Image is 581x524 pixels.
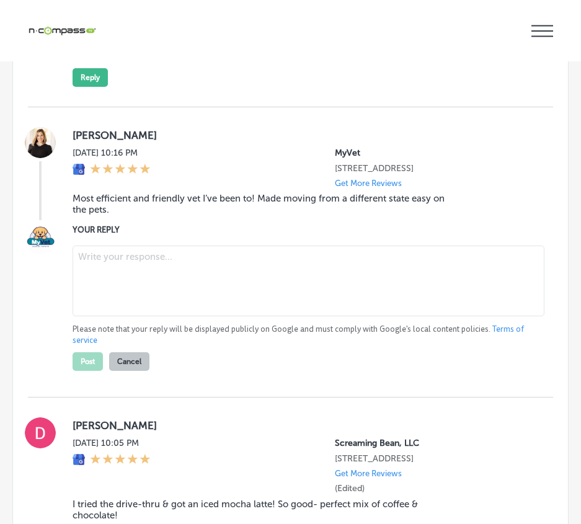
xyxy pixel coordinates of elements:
label: [PERSON_NAME] [73,129,533,141]
a: Terms of service [73,324,524,346]
label: [PERSON_NAME] [73,419,533,432]
label: (Edited) [335,483,365,494]
div: 5 Stars [90,163,151,177]
blockquote: Most efficient and friendly vet I’ve been to! Made moving from a different state easy on the pets. [73,193,450,215]
p: 3700 Churchville Rd Unit B [335,453,533,464]
button: Reply [73,68,108,87]
blockquote: I tried the drive-thru & got an iced mocha latte! So good- perfect mix of coffee & chocolate! [73,499,450,521]
p: Screaming Bean, LLC [335,438,533,448]
img: Image [25,223,56,254]
button: Cancel [109,352,149,371]
button: Post [73,352,103,371]
p: Please note that your reply will be displayed publicly on Google and must comply with Google's lo... [73,324,533,346]
label: [DATE] 10:05 PM [73,438,151,448]
p: 620 Grassfield Pkwy Suite 150 [335,163,533,174]
p: Get More Reviews [335,179,402,188]
label: YOUR REPLY [73,225,533,234]
p: Get More Reviews [335,469,402,478]
img: 660ab0bf-5cc7-4cb8-ba1c-48b5ae0f18e60NCTV_CLogo_TV_Black_-500x88.png [28,25,96,37]
p: MyVet [335,148,533,158]
label: [DATE] 10:16 PM [73,148,151,158]
div: 5 Stars [90,453,151,467]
